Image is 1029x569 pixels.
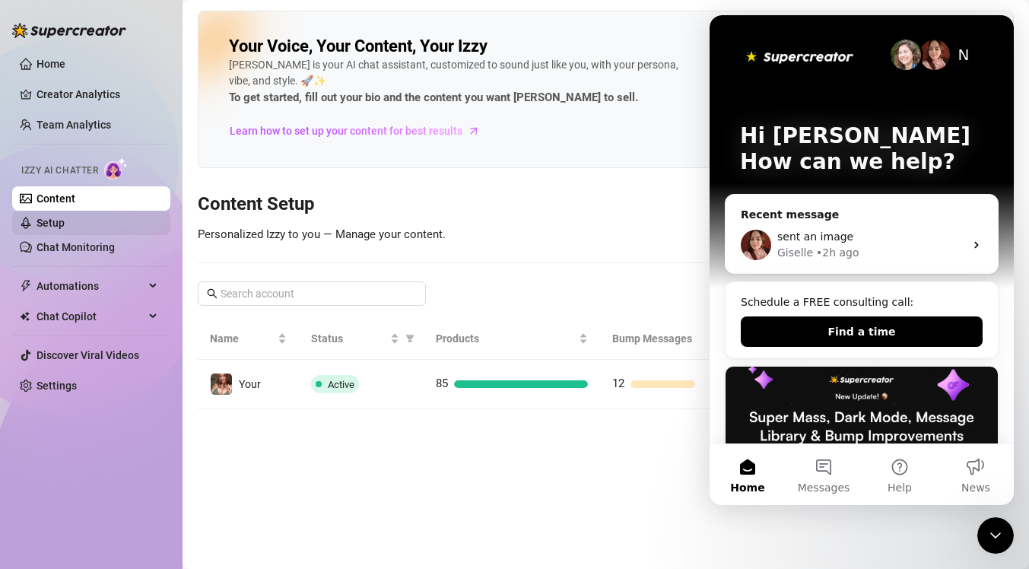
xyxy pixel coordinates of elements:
[229,119,491,143] a: Learn how to set up your content for best results
[37,58,65,70] a: Home
[88,467,141,478] span: Messages
[436,330,576,347] span: Products
[37,82,158,106] a: Creator Analytics
[328,379,354,390] span: Active
[600,318,777,360] th: Bump Messages
[20,280,32,292] span: thunderbolt
[211,374,232,395] img: Your
[37,380,77,392] a: Settings
[612,377,624,390] span: 12
[210,330,275,347] span: Name
[37,274,145,298] span: Automations
[198,227,446,241] span: Personalized Izzy to you — Manage your content.
[21,164,98,178] span: Izzy AI Chatter
[424,318,600,360] th: Products
[37,119,111,131] a: Team Analytics
[152,429,228,490] button: Help
[311,330,388,347] span: Status
[977,517,1014,554] iframe: Intercom live chat
[229,91,638,104] strong: To get started, fill out your bio and the content you want [PERSON_NAME] to sell.
[229,36,488,57] h2: Your Voice, Your Content, Your Izzy
[16,351,288,458] img: Super Mass, Dark Mode, Message Library & Bump Improvements
[230,122,462,139] span: Learn how to set up your content for best results
[37,241,115,253] a: Chat Monitoring
[198,318,299,360] th: Name
[777,12,1013,167] img: ai-chatter-content-library-cLFOSyPT.png
[229,57,685,107] div: [PERSON_NAME] is your AI chat assistant, customized to sound just like you, with your persona, vi...
[436,377,448,390] span: 85
[15,351,289,560] div: Super Mass, Dark Mode, Message Library & Bump Improvements
[402,327,418,350] span: filter
[612,330,752,347] span: Bump Messages
[37,217,65,229] a: Setup
[178,467,202,478] span: Help
[37,304,145,329] span: Chat Copilot
[405,334,414,343] span: filter
[12,23,126,38] img: logo-BBDzfeDw.svg
[37,349,139,361] a: Discover Viral Videos
[76,429,152,490] button: Messages
[198,192,1014,217] h3: Content Setup
[228,429,304,490] button: News
[104,157,128,180] img: AI Chatter
[466,123,481,138] span: arrow-right
[252,467,281,478] span: News
[710,15,1014,505] iframe: Intercom live chat
[20,311,30,322] img: Chat Copilot
[21,467,55,478] span: Home
[207,288,218,299] span: search
[221,285,405,302] input: Search account
[239,378,261,390] span: Your
[37,192,75,205] a: Content
[299,318,424,360] th: Status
